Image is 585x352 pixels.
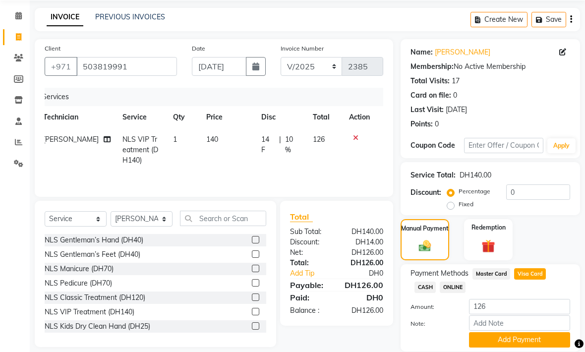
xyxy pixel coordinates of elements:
div: NLS Kids Dry Clean Hand (DH25) [45,321,150,332]
div: NLS VIP Treatment (DH140) [45,307,134,317]
div: 0 [453,90,457,101]
div: [DATE] [446,105,467,115]
div: Net: [283,247,337,258]
div: Sub Total: [283,227,337,237]
div: NLS Gentleman’s Feet (DH40) [45,249,140,260]
span: 126 [313,135,325,144]
div: No Active Membership [410,61,570,72]
th: Qty [167,106,200,128]
span: Master Card [472,268,510,280]
div: 17 [452,76,460,86]
span: ONLINE [440,282,466,293]
span: CASH [414,282,436,293]
span: [PERSON_NAME] [43,135,99,144]
button: +971 [45,57,77,76]
input: Search or Scan [180,211,266,226]
div: Total Visits: [410,76,450,86]
span: 10 % [285,134,301,155]
div: DH14.00 [337,237,391,247]
img: _cash.svg [415,239,435,253]
span: Visa Card [514,268,546,280]
div: DH126.00 [337,247,391,258]
div: NLS Manicure (DH70) [45,264,114,274]
div: Card on file: [410,90,451,101]
span: 140 [206,135,218,144]
div: Total: [283,258,337,268]
th: Price [200,106,255,128]
div: Points: [410,119,433,129]
th: Technician [37,106,117,128]
span: 1 [173,135,177,144]
div: Coupon Code [410,140,464,151]
label: Invoice Number [281,44,324,53]
th: Total [307,106,344,128]
div: Name: [410,47,433,58]
span: 14 F [261,134,275,155]
span: NLS VIP Treatment (DH140) [122,135,158,165]
input: Search by Name/Mobile/Email/Code [76,57,177,76]
img: _gift.svg [477,238,499,254]
input: Amount [469,299,570,314]
div: Discount: [283,237,337,247]
button: Apply [547,138,576,153]
div: DH126.00 [337,279,391,291]
div: DH0 [337,292,391,303]
div: Balance : [283,305,337,316]
div: NLS Pedicure (DH70) [45,278,112,289]
th: Action [343,106,376,128]
div: Paid: [283,292,337,303]
div: NLS Gentleman’s Hand (DH40) [45,235,143,245]
button: Save [531,12,566,27]
label: Fixed [459,200,473,209]
label: Percentage [459,187,490,196]
label: Manual Payment [401,224,449,233]
span: | [279,134,281,155]
div: DH140.00 [460,170,491,180]
input: Enter Offer / Coupon Code [464,138,544,153]
div: DH0 [346,268,391,279]
span: Total [290,212,313,222]
label: Date [192,44,205,53]
span: Payment Methods [410,268,468,279]
a: [PERSON_NAME] [435,47,490,58]
label: Redemption [471,223,506,232]
div: DH140.00 [337,227,391,237]
div: DH126.00 [337,305,391,316]
div: 0 [435,119,439,129]
div: Discount: [410,187,441,198]
div: Payable: [283,279,337,291]
th: Service [117,106,167,128]
div: NLS Classic Treatment (DH120) [45,293,145,303]
a: Add Tip [283,268,346,279]
div: Services [38,88,383,106]
button: Create New [470,12,527,27]
button: Add Payment [469,332,570,348]
label: Client [45,44,60,53]
input: Add Note [469,315,570,331]
a: PREVIOUS INVOICES [95,12,165,21]
th: Disc [255,106,307,128]
label: Note: [403,319,461,328]
div: Last Visit: [410,105,444,115]
a: INVOICE [47,8,83,26]
div: DH126.00 [337,258,391,268]
div: Service Total: [410,170,456,180]
div: Membership: [410,61,454,72]
label: Amount: [403,302,461,311]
